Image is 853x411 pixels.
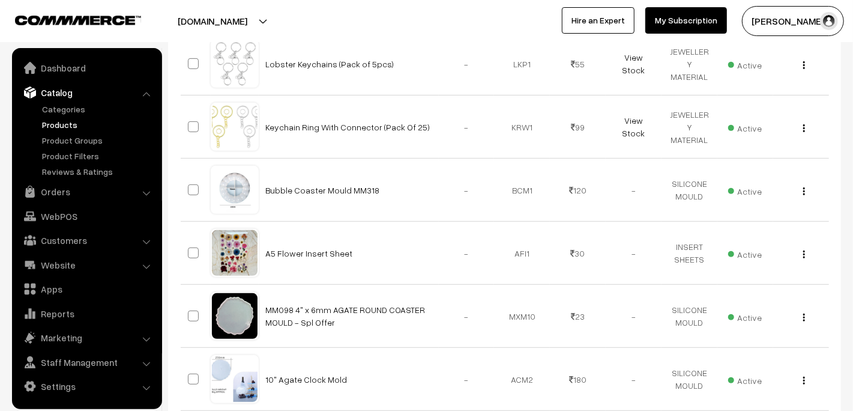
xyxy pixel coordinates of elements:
[728,119,762,135] span: Active
[562,7,634,34] a: Hire an Expert
[803,187,805,195] img: Menu
[728,308,762,324] span: Active
[662,285,717,348] td: SILICONE MOULD
[15,327,158,349] a: Marketing
[39,118,158,131] a: Products
[494,222,550,285] td: AFI1
[39,134,158,147] a: Product Groups
[15,57,158,79] a: Dashboard
[439,285,495,348] td: -
[15,12,120,26] a: COMMMERCE
[439,32,495,96] td: -
[266,59,394,69] a: Lobster Keychains (Pack of 5pcs)
[15,376,158,397] a: Settings
[15,205,158,227] a: WebPOS
[550,32,606,96] td: 55
[803,377,805,385] img: Menu
[662,222,717,285] td: INSERT SHEETS
[622,115,645,138] a: View Stock
[645,7,727,34] a: My Subscription
[550,96,606,159] td: 99
[728,182,762,198] span: Active
[606,159,662,222] td: -
[15,254,158,276] a: Website
[728,245,762,261] span: Active
[803,124,805,132] img: Menu
[662,32,717,96] td: JEWELLERY MATERIAL
[439,159,495,222] td: -
[15,230,158,251] a: Customers
[606,348,662,411] td: -
[662,348,717,411] td: SILICONE MOULD
[136,6,289,36] button: [DOMAIN_NAME]
[550,222,606,285] td: 30
[15,278,158,300] a: Apps
[494,348,550,411] td: ACM2
[15,303,158,324] a: Reports
[742,6,844,36] button: [PERSON_NAME]…
[606,285,662,348] td: -
[550,285,606,348] td: 23
[39,150,158,162] a: Product Filters
[266,185,380,195] a: Bubble Coaster Mould MM318
[606,222,662,285] td: -
[728,56,762,72] span: Active
[662,96,717,159] td: JEWELLERY MATERIAL
[439,96,495,159] td: -
[266,305,426,327] a: MM098 4" x 6mm AGATE ROUND COASTER MOULD - Spl Offer
[15,352,158,373] a: Staff Management
[439,222,495,285] td: -
[15,181,158,202] a: Orders
[15,82,158,103] a: Catalog
[494,96,550,159] td: KRW1
[15,16,141,25] img: COMMMERCE
[662,159,717,222] td: SILICONE MOULD
[494,32,550,96] td: LKP1
[622,52,645,75] a: View Stock
[550,159,606,222] td: 120
[494,159,550,222] td: BCM1
[439,348,495,411] td: -
[550,348,606,411] td: 180
[266,248,353,258] a: A5 Flower Insert Sheet
[820,12,838,30] img: user
[494,285,550,348] td: MXM10
[266,122,430,132] a: Keychain Ring With Connector (Pack Of 25)
[803,251,805,258] img: Menu
[39,165,158,178] a: Reviews & Ratings
[803,314,805,321] img: Menu
[266,374,348,385] a: 10" Agate Clock Mold
[728,371,762,387] span: Active
[39,103,158,115] a: Categories
[803,61,805,69] img: Menu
